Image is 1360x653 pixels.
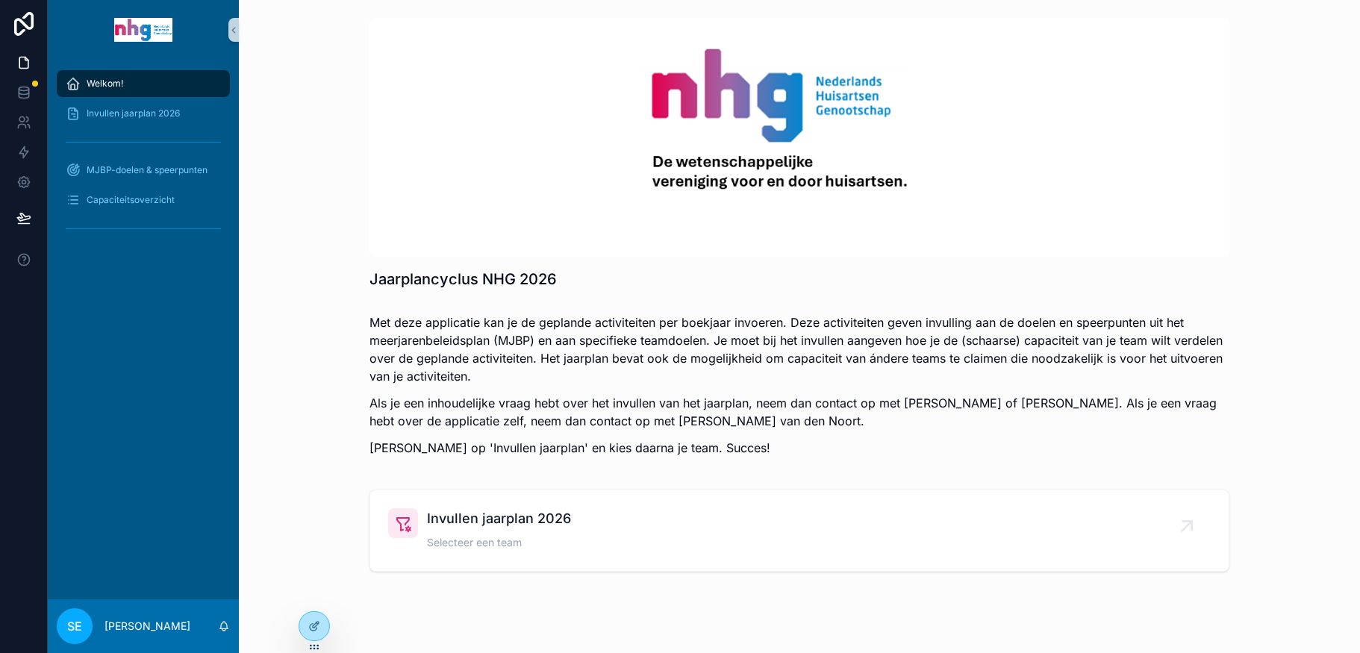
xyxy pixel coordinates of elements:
[87,78,123,90] span: Welkom!
[105,619,190,634] p: [PERSON_NAME]
[369,313,1229,385] p: Met deze applicatie kan je de geplande activiteiten per boekjaar invoeren. Deze activiteiten geve...
[87,107,180,119] span: Invullen jaarplan 2026
[369,439,1229,457] p: [PERSON_NAME] op 'Invullen jaarplan' en kies daarna je team. Succes!
[57,187,230,213] a: Capaciteitsoverzicht
[67,617,82,635] span: SE
[114,18,172,42] img: App logo
[370,490,1229,571] a: Invullen jaarplan 2026Selecteer een team
[87,194,175,206] span: Capaciteitsoverzicht
[369,269,557,290] h1: Jaarplancyclus NHG 2026
[369,394,1229,430] p: Als je een inhoudelijke vraag hebt over het invullen van het jaarplan, neem dan contact op met [P...
[57,70,230,97] a: Welkom!
[427,508,571,529] span: Invullen jaarplan 2026
[57,157,230,184] a: MJBP-doelen & speerpunten
[57,100,230,127] a: Invullen jaarplan 2026
[87,164,208,176] span: MJBP-doelen & speerpunten
[427,535,571,550] span: Selecteer een team
[48,60,239,260] div: scrollable content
